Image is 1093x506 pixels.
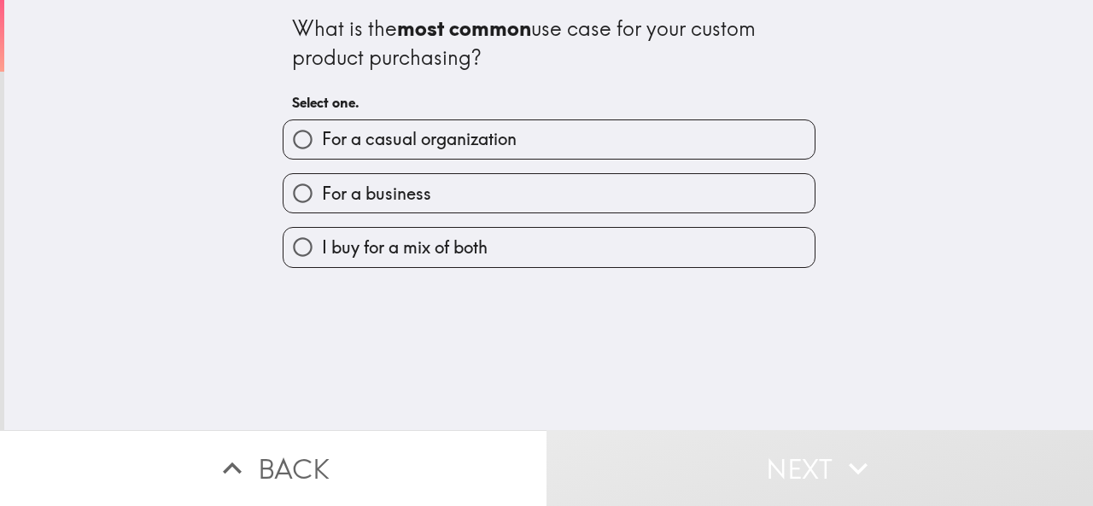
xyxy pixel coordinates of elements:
span: For a casual organization [322,127,517,151]
b: most common [397,15,531,41]
h6: Select one. [292,93,806,112]
span: For a business [322,182,431,206]
button: Next [546,430,1093,506]
button: I buy for a mix of both [283,228,815,266]
div: What is the use case for your custom product purchasing? [292,15,806,72]
button: For a casual organization [283,120,815,159]
button: For a business [283,174,815,212]
span: I buy for a mix of both [322,236,488,259]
